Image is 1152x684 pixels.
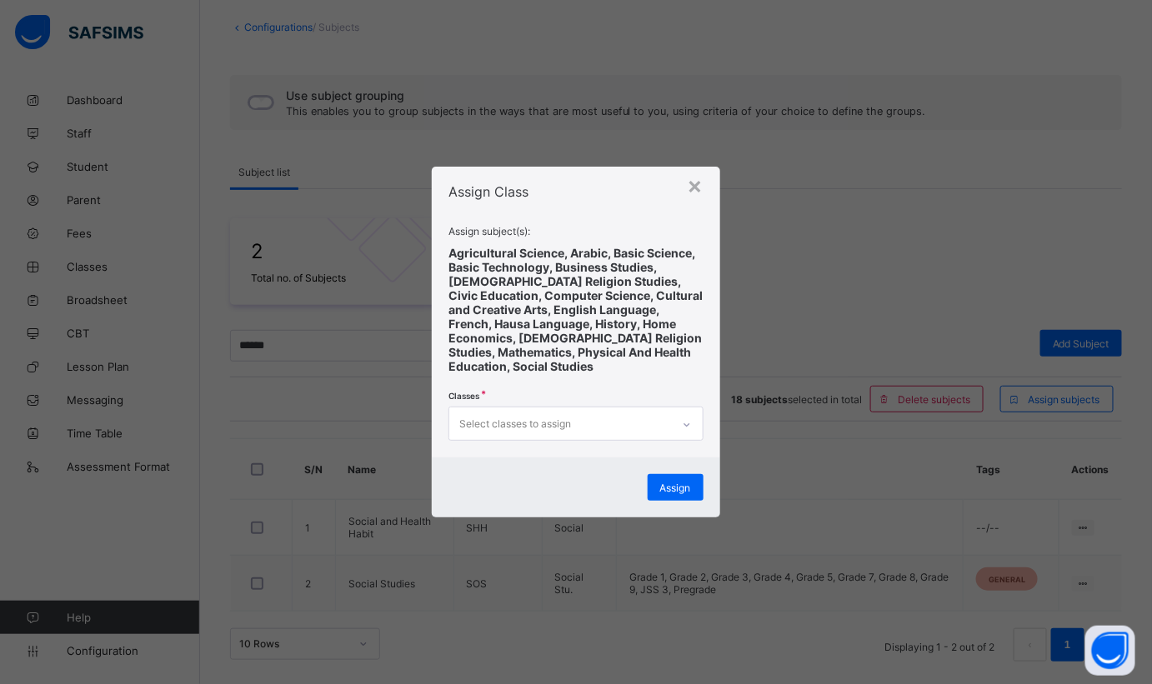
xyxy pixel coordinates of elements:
[660,482,691,494] span: Assign
[448,183,528,200] span: Assign Class
[688,171,704,199] div: ×
[448,225,704,237] span: Assign subject(s):
[448,391,479,401] span: Classes
[459,408,571,440] div: Select classes to assign
[1085,626,1135,676] button: Open asap
[448,246,703,373] span: Agricultural Science, Arabic, Basic Science, Basic Technology, Business Studies, [DEMOGRAPHIC_DAT...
